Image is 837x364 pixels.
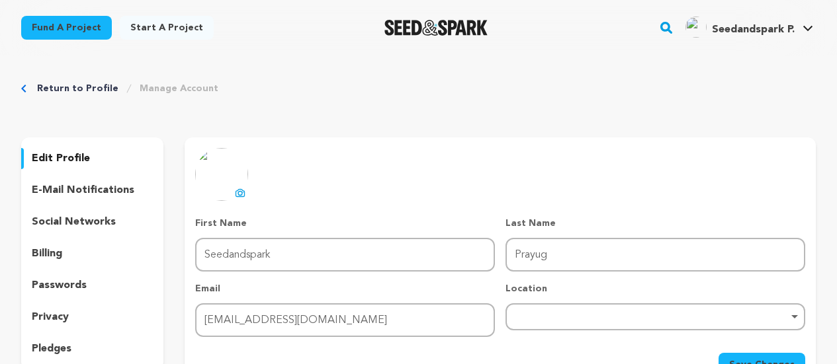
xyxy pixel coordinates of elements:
[32,151,90,166] p: edit profile
[683,14,816,42] span: Seedandspark P.'s Profile
[21,275,163,296] button: passwords
[21,148,163,169] button: edit profile
[32,182,134,198] p: e-mail notifications
[120,16,214,40] a: Start a project
[506,217,805,230] p: Last Name
[506,282,805,295] p: Location
[37,82,118,95] a: Return to Profile
[21,82,816,95] div: Breadcrumb
[32,309,69,325] p: privacy
[21,243,163,264] button: billing
[21,16,112,40] a: Fund a project
[195,238,495,272] input: First Name
[195,303,495,337] input: Email
[195,217,495,230] p: First Name
[195,282,495,295] p: Email
[32,246,62,262] p: billing
[384,20,488,36] img: Seed&Spark Logo Dark Mode
[32,214,116,230] p: social networks
[685,17,795,38] div: Seedandspark P.'s Profile
[685,17,707,38] img: ACg8ocKsZnWFER5-T0Lv6EYmfPnAgnfVP5Aa-qiYJadY0h2jfUixOw=s96-c
[21,180,163,201] button: e-mail notifications
[683,14,816,38] a: Seedandspark P.'s Profile
[32,277,87,293] p: passwords
[32,341,71,357] p: pledges
[21,338,163,359] button: pledges
[21,307,163,328] button: privacy
[21,211,163,233] button: social networks
[506,238,805,272] input: Last Name
[140,82,218,95] a: Manage Account
[712,24,795,35] span: Seedandspark P.
[384,20,488,36] a: Seed&Spark Homepage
